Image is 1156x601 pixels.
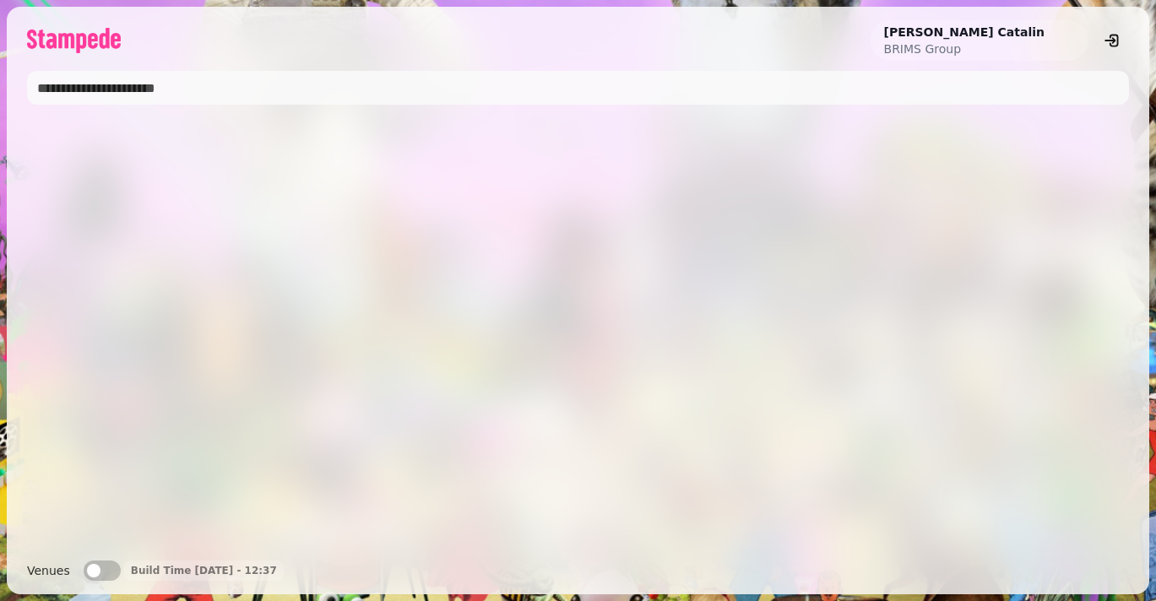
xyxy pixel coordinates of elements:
h2: [PERSON_NAME] Catalin [884,24,1045,41]
img: logo [27,28,121,53]
img: aHR0cHM6Ly93d3cuZ3JhdmF0YXIuY29tL2F2YXRhci9lOGM0ODNlNDI5ZWRlZTM3ZGZjYmZhNDM1OTU2OGEyNj9zPTE1MCZkP... [1051,24,1085,57]
p: BRIMS Group [884,41,1045,57]
button: logout [1095,24,1129,57]
p: Build Time [DATE] - 12:37 [131,564,277,577]
label: Venues [27,560,70,581]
